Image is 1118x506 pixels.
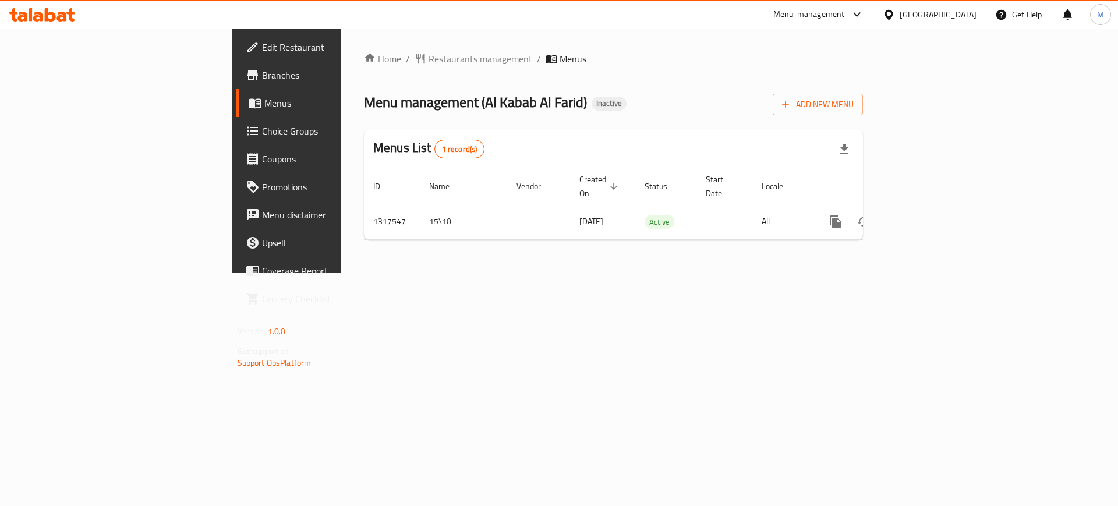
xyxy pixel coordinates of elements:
a: Menu disclaimer [236,201,419,229]
span: Grocery Checklist [262,292,409,306]
span: M [1097,8,1104,21]
span: 1.0.0 [268,324,286,339]
span: Add New Menu [782,97,854,112]
span: Menu disclaimer [262,208,409,222]
span: Active [645,215,674,229]
span: 1 record(s) [435,144,484,155]
span: Start Date [706,172,738,200]
span: Status [645,179,682,193]
td: All [752,204,812,239]
th: Actions [812,169,943,204]
span: Coupons [262,152,409,166]
a: Menus [236,89,419,117]
span: [DATE] [579,214,603,229]
a: Grocery Checklist [236,285,419,313]
span: Promotions [262,180,409,194]
button: Change Status [850,208,878,236]
a: Branches [236,61,419,89]
a: Edit Restaurant [236,33,419,61]
span: Version: [238,324,266,339]
td: 15\10 [420,204,507,239]
button: more [822,208,850,236]
div: Inactive [592,97,627,111]
div: Menu-management [773,8,845,22]
a: Coverage Report [236,257,419,285]
span: Name [429,179,465,193]
span: Menus [560,52,586,66]
a: Support.OpsPlatform [238,355,312,370]
span: Upsell [262,236,409,250]
a: Choice Groups [236,117,419,145]
span: Locale [762,179,798,193]
a: Coupons [236,145,419,173]
span: ID [373,179,395,193]
div: [GEOGRAPHIC_DATA] [900,8,977,21]
span: Choice Groups [262,124,409,138]
span: Created On [579,172,621,200]
span: Vendor [516,179,556,193]
td: - [696,204,752,239]
a: Restaurants management [415,52,532,66]
span: Branches [262,68,409,82]
span: Menu management ( Al Kabab Al Farid ) [364,89,587,115]
a: Upsell [236,229,419,257]
span: Inactive [592,98,627,108]
div: Total records count [434,140,485,158]
div: Export file [830,135,858,163]
li: / [537,52,541,66]
span: Restaurants management [429,52,532,66]
a: Promotions [236,173,419,201]
span: Get support on: [238,344,291,359]
span: Menus [264,96,409,110]
h2: Menus List [373,139,484,158]
span: Edit Restaurant [262,40,409,54]
span: Coverage Report [262,264,409,278]
button: Add New Menu [773,94,863,115]
nav: breadcrumb [364,52,863,66]
table: enhanced table [364,169,943,240]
